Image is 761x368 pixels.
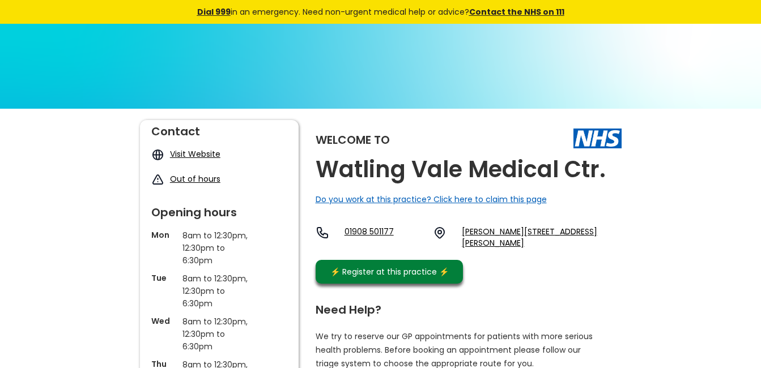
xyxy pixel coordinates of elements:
p: 8am to 12:30pm, 12:30pm to 6:30pm [182,315,256,353]
a: Out of hours [170,173,220,185]
p: 8am to 12:30pm, 12:30pm to 6:30pm [182,272,256,310]
img: practice location icon [433,226,447,239]
p: Tue [151,272,177,284]
a: Dial 999 [197,6,231,18]
div: in an emergency. Need non-urgent medical help or advice? [120,6,641,18]
div: Opening hours [151,201,287,218]
div: Need Help? [316,298,610,315]
p: Wed [151,315,177,327]
a: Visit Website [170,148,220,160]
div: Welcome to [316,134,390,146]
img: globe icon [151,148,164,161]
img: telephone icon [316,226,329,239]
a: [PERSON_NAME][STREET_ADDRESS][PERSON_NAME] [462,226,621,249]
div: ⚡️ Register at this practice ⚡️ [325,266,455,278]
div: Contact [151,120,287,137]
a: Contact the NHS on 111 [469,6,564,18]
h2: Watling Vale Medical Ctr. [316,157,606,182]
a: Do you work at this practice? Click here to claim this page [316,194,547,205]
img: exclamation icon [151,173,164,186]
p: 8am to 12:30pm, 12:30pm to 6:30pm [182,229,256,267]
img: The NHS logo [573,129,622,148]
p: Mon [151,229,177,241]
a: 01908 501177 [345,226,424,249]
a: ⚡️ Register at this practice ⚡️ [316,260,463,284]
